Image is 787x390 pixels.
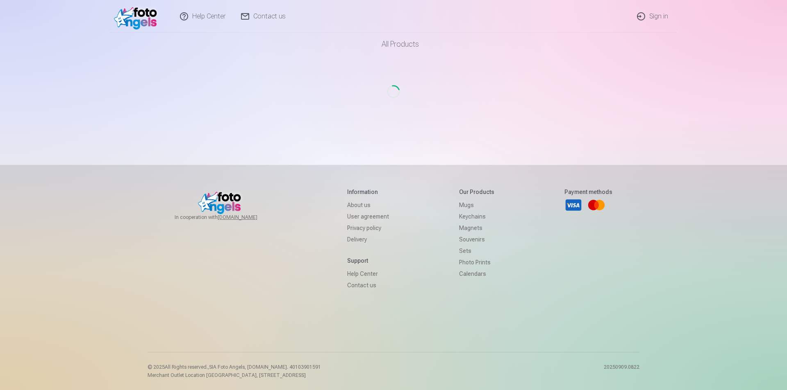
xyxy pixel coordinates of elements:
span: SIA Foto Angels, [DOMAIN_NAME]. 40103901591 [209,364,321,370]
a: Sets [459,245,494,257]
p: © 2025 All Rights reserved. , [148,364,321,370]
a: All products [359,33,429,56]
a: Souvenirs [459,234,494,245]
a: Contact us [347,280,389,291]
p: 20250909.0822 [604,364,639,379]
a: Magnets [459,222,494,234]
a: Visa [564,196,582,214]
p: Merchant Outlet Location [GEOGRAPHIC_DATA], [STREET_ADDRESS] [148,372,321,379]
h5: Support [347,257,389,265]
h5: Our products [459,188,494,196]
a: Calendars [459,268,494,280]
a: Photo prints [459,257,494,268]
a: Keychains [459,211,494,222]
a: Mastercard [587,196,605,214]
a: Mugs [459,199,494,211]
a: Delivery [347,234,389,245]
a: User agreement [347,211,389,222]
h5: Payment methods [564,188,612,196]
a: About us [347,199,389,211]
img: /v1 [114,3,161,29]
a: [DOMAIN_NAME] [218,214,277,221]
h5: Information [347,188,389,196]
a: Help Center [347,268,389,280]
span: In cooperation with [175,214,277,221]
a: Privacy policy [347,222,389,234]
